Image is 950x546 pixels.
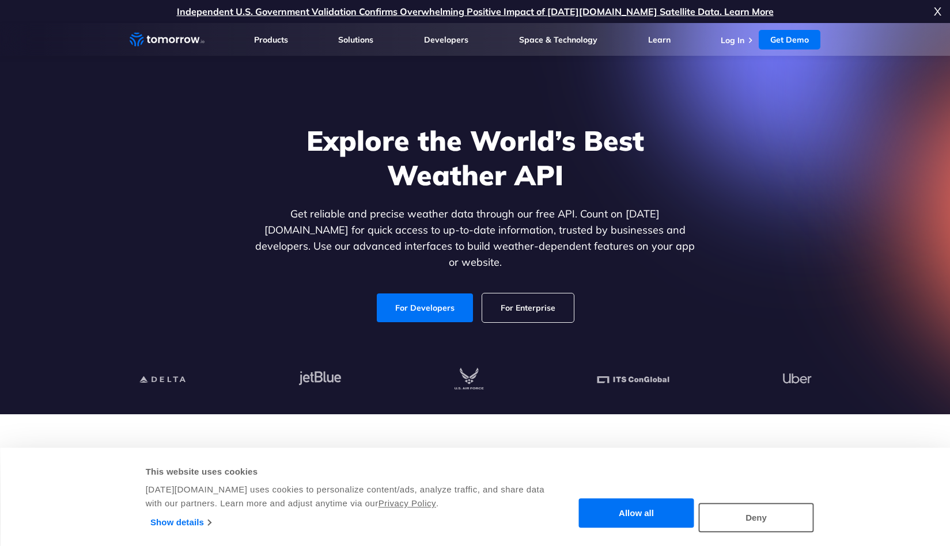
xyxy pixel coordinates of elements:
a: Space & Technology [519,35,597,45]
a: Solutions [338,35,373,45]
div: This website uses cookies [146,465,546,479]
div: [DATE][DOMAIN_NAME] uses cookies to personalize content/ads, analyze traffic, and share data with... [146,483,546,510]
h1: Explore the World’s Best Weather API [253,123,698,192]
a: Learn [648,35,671,45]
a: Products [254,35,288,45]
a: Privacy Policy [379,498,436,508]
p: Get reliable and precise weather data through our free API. Count on [DATE][DOMAIN_NAME] for quic... [253,206,698,270]
a: Home link [130,31,205,48]
a: Developers [424,35,468,45]
button: Allow all [579,499,694,528]
a: Independent U.S. Government Validation Confirms Overwhelming Positive Impact of [DATE][DOMAIN_NAM... [177,6,774,17]
a: For Developers [377,293,473,322]
a: Show details [150,514,211,531]
button: Deny [699,503,814,532]
a: Get Demo [759,30,820,49]
a: For Enterprise [482,293,574,322]
a: Log In [721,35,744,45]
